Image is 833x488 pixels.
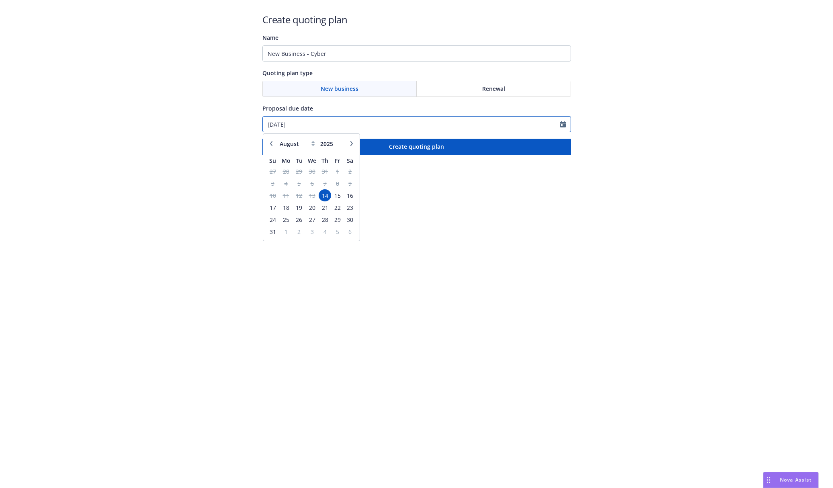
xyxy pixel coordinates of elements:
[294,166,305,176] span: 29
[345,203,356,213] span: 23
[279,189,293,201] td: 11
[279,165,293,177] td: 28
[262,69,313,77] span: Quoting plan type
[267,178,278,189] span: 3
[266,213,279,226] td: 24
[266,165,279,177] td: 27
[306,203,318,213] span: 20
[319,227,330,237] span: 4
[344,189,356,201] td: 16
[293,201,305,213] td: 19
[331,165,344,177] td: 1
[344,201,356,213] td: 23
[319,177,331,189] td: 7
[262,45,571,62] input: Quoting plan name
[280,215,292,225] span: 25
[262,34,278,41] span: Name
[345,166,356,176] span: 2
[319,189,331,201] td: 14
[267,191,278,201] span: 10
[345,191,356,201] span: 16
[293,226,305,238] td: 2
[331,201,344,213] td: 22
[306,215,318,225] span: 27
[306,166,318,176] span: 30
[332,178,343,189] span: 8
[294,215,305,225] span: 26
[344,165,356,177] td: 2
[269,157,276,164] span: Su
[266,201,279,213] td: 17
[560,121,566,127] svg: Calendar
[266,226,279,238] td: 31
[262,139,571,155] button: Create quoting plan
[293,165,305,177] td: 29
[280,191,292,201] span: 11
[266,189,279,201] td: 10
[294,191,305,201] span: 12
[763,472,774,488] div: Drag to move
[321,84,358,93] span: New business
[332,215,343,225] span: 29
[319,191,330,201] span: 14
[321,157,328,164] span: Th
[319,215,330,225] span: 28
[319,201,331,213] td: 21
[319,226,331,238] td: 4
[344,226,356,238] td: 6
[780,476,812,483] span: Nova Assist
[347,157,353,164] span: Sa
[293,213,305,226] td: 26
[293,189,305,201] td: 12
[267,203,278,213] span: 17
[331,213,344,226] td: 29
[305,165,319,177] td: 30
[294,227,305,237] span: 2
[280,227,292,237] span: 1
[319,166,330,176] span: 31
[306,178,318,189] span: 6
[294,203,305,213] span: 19
[331,177,344,189] td: 8
[331,226,344,238] td: 5
[263,117,560,132] input: MM/DD/YYYY
[280,166,292,176] span: 28
[344,213,356,226] td: 30
[293,177,305,189] td: 5
[344,177,356,189] td: 9
[279,226,293,238] td: 1
[305,177,319,189] td: 6
[282,157,291,164] span: Mo
[332,191,343,201] span: 15
[332,227,343,237] span: 5
[482,84,505,93] span: Renewal
[319,178,330,189] span: 7
[280,203,292,213] span: 18
[345,227,356,237] span: 6
[262,13,571,26] h1: Create quoting plan
[305,189,319,201] td: 13
[280,178,292,189] span: 4
[335,157,340,164] span: Fr
[345,215,356,225] span: 30
[332,203,343,213] span: 22
[305,226,319,238] td: 3
[266,177,279,189] td: 3
[389,143,444,150] span: Create quoting plan
[296,157,303,164] span: Tu
[308,157,316,164] span: We
[319,213,331,226] td: 28
[305,201,319,213] td: 20
[267,166,278,176] span: 27
[267,215,278,225] span: 24
[331,189,344,201] td: 15
[306,227,318,237] span: 3
[279,213,293,226] td: 25
[305,213,319,226] td: 27
[267,227,278,237] span: 31
[279,201,293,213] td: 18
[763,472,819,488] button: Nova Assist
[279,177,293,189] td: 4
[262,105,313,112] span: Proposal due date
